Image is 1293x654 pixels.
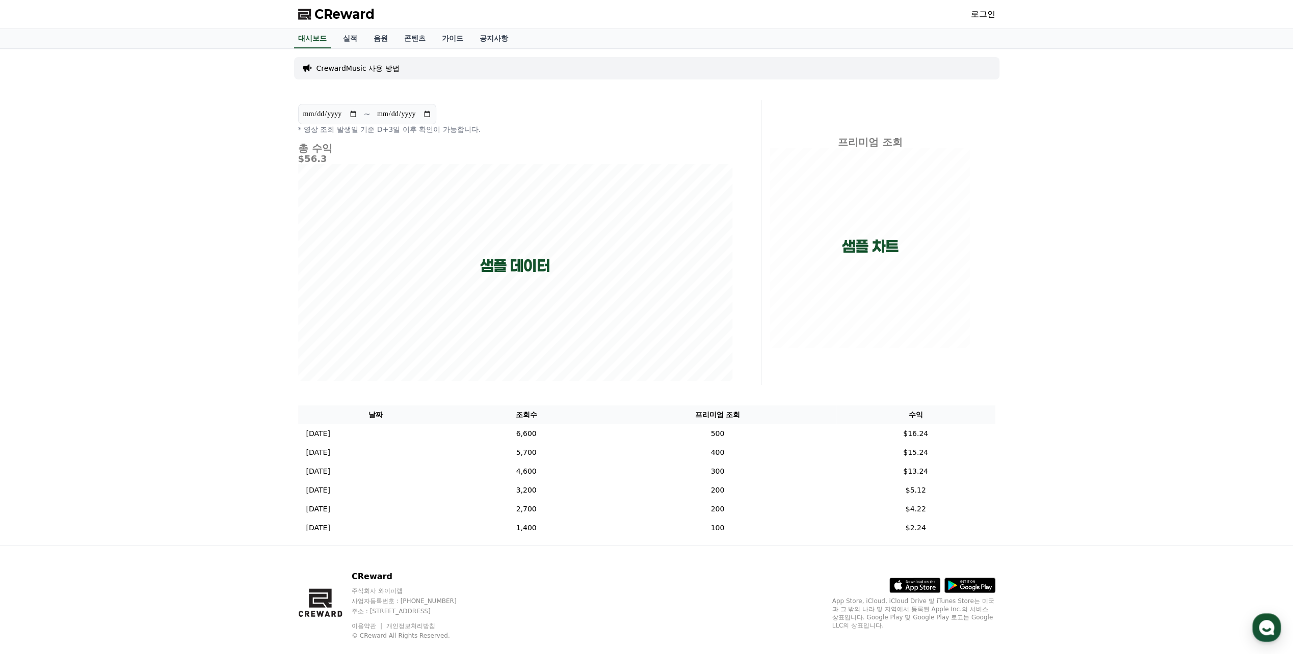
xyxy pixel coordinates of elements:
[454,519,599,537] td: 1,400
[836,519,995,537] td: $2.24
[836,405,995,424] th: 수익
[352,607,476,615] p: 주소 : [STREET_ADDRESS]
[306,504,330,514] p: [DATE]
[67,323,131,348] a: 대화
[454,424,599,443] td: 6,600
[832,597,995,630] p: App Store, iCloud, iCloud Drive 및 iTunes Store는 미국과 그 밖의 나라 및 지역에서 등록된 Apple Inc.의 서비스 상표입니다. Goo...
[298,154,732,164] h5: $56.3
[599,443,836,462] td: 400
[298,143,732,154] h4: 총 수익
[298,124,732,134] p: * 영상 조회 발생일 기준 D+3일 이후 확인이 가능합니다.
[471,29,516,48] a: 공지사항
[454,462,599,481] td: 4,600
[396,29,434,48] a: 콘텐츠
[364,108,371,120] p: ~
[836,443,995,462] td: $15.24
[480,257,550,275] p: 샘플 데이터
[306,485,330,496] p: [DATE]
[599,481,836,500] td: 200
[599,519,836,537] td: 100
[842,237,899,256] p: 샘플 차트
[352,632,476,640] p: © CReward All Rights Reserved.
[32,338,38,346] span: 홈
[352,597,476,605] p: 사업자등록번호 : [PHONE_NUMBER]
[454,443,599,462] td: 5,700
[316,63,400,73] a: CrewardMusic 사용 방법
[298,405,454,424] th: 날짜
[454,481,599,500] td: 3,200
[306,447,330,458] p: [DATE]
[314,6,375,22] span: CReward
[335,29,365,48] a: 실적
[599,405,836,424] th: 프리미엄 조회
[836,500,995,519] td: $4.22
[434,29,471,48] a: 가이드
[157,338,170,346] span: 설정
[599,500,836,519] td: 200
[386,622,435,630] a: 개인정보처리방침
[3,323,67,348] a: 홈
[365,29,396,48] a: 음원
[454,405,599,424] th: 조회수
[306,466,330,477] p: [DATE]
[306,523,330,533] p: [DATE]
[352,587,476,595] p: 주식회사 와이피랩
[454,500,599,519] td: 2,700
[836,424,995,443] td: $16.24
[770,137,971,148] h4: 프리미엄 조회
[836,462,995,481] td: $13.24
[298,6,375,22] a: CReward
[352,622,384,630] a: 이용약관
[836,481,995,500] td: $5.12
[306,428,330,439] p: [DATE]
[599,424,836,443] td: 500
[131,323,196,348] a: 설정
[93,339,105,347] span: 대화
[971,8,995,20] a: 로그인
[352,570,476,583] p: CReward
[294,29,331,48] a: 대시보드
[599,462,836,481] td: 300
